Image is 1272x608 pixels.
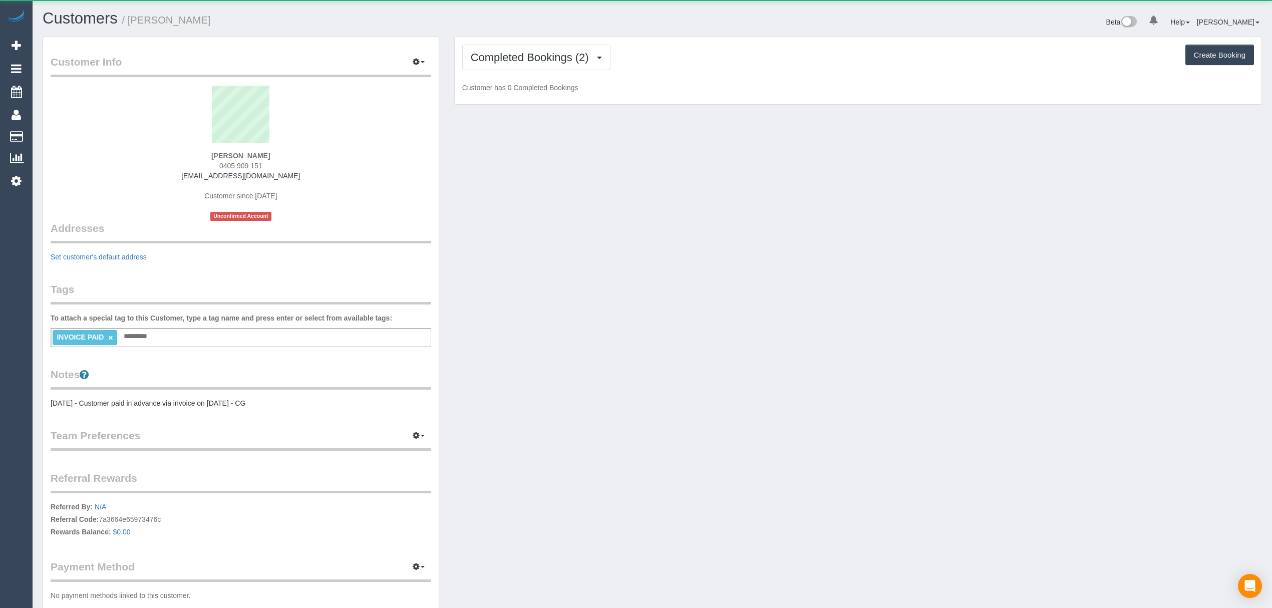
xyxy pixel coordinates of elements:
span: 0405 909 151 [219,162,262,170]
a: Help [1170,18,1190,26]
label: To attach a special tag to this Customer, type a tag name and press enter or select from availabl... [51,313,392,323]
a: Customers [43,10,118,27]
strong: [PERSON_NAME] [211,152,270,160]
p: 7a3664e65973476c [51,502,431,539]
a: [PERSON_NAME] [1197,18,1259,26]
a: N/A [95,503,106,511]
span: Customer since [DATE] [204,192,277,200]
a: Set customer's default address [51,253,147,261]
legend: Referral Rewards [51,471,431,493]
span: Completed Bookings (2) [471,51,594,64]
img: Automaid Logo [6,10,26,24]
legend: Notes [51,367,431,390]
div: Open Intercom Messenger [1238,574,1262,598]
a: Beta [1106,18,1137,26]
a: × [108,334,113,342]
p: No payment methods linked to this customer. [51,590,431,600]
button: Completed Bookings (2) [462,45,610,70]
span: Unconfirmed Account [210,212,271,220]
button: Create Booking [1185,45,1254,66]
img: New interface [1120,16,1137,29]
p: Customer has 0 Completed Bookings [462,83,1254,93]
a: $0.00 [113,528,131,536]
a: [EMAIL_ADDRESS][DOMAIN_NAME] [181,172,300,180]
label: Referred By: [51,502,93,512]
legend: Customer Info [51,55,431,77]
label: Rewards Balance: [51,527,111,537]
label: Referral Code: [51,514,99,524]
legend: Team Preferences [51,428,431,451]
small: / [PERSON_NAME] [122,15,211,26]
span: INVOICE PAID [57,333,104,341]
legend: Tags [51,282,431,305]
legend: Payment Method [51,559,431,582]
pre: [DATE] - Customer paid in advance via invoice on [DATE] - CG [51,398,431,408]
